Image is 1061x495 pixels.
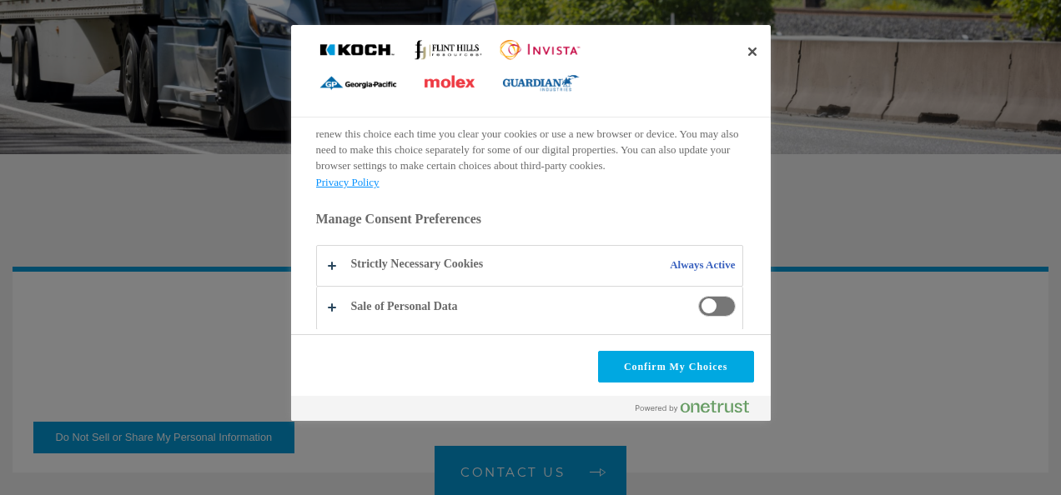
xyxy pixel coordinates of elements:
img: Company Logo Lockup [316,37,583,96]
h3: Manage Consent Preferences [316,211,743,237]
div: Company Logo Lockup [316,33,583,100]
button: Close [734,33,771,70]
div: Do Not Sell or Share My Personal Information and Opt Out of Targeted Advertising [291,25,771,421]
button: Confirm My Choices [598,351,754,382]
a: Powered by OneTrust Opens in a new Tab [636,400,762,421]
div: Preference center [291,25,771,421]
a: Privacy Policy , opens in a new tab [316,176,380,188]
img: Powered by OneTrust Opens in a new Tab [636,400,749,413]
